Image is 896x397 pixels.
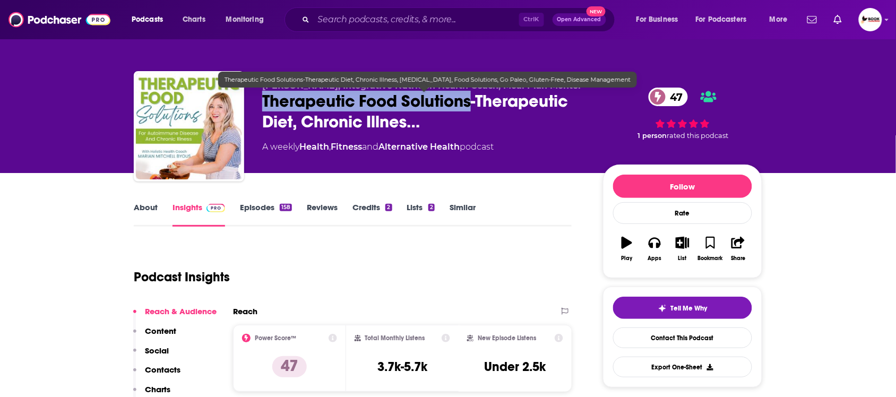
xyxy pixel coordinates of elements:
span: New [587,6,606,16]
span: Tell Me Why [671,304,708,313]
div: List [678,255,687,262]
h2: Reach [233,306,257,316]
img: Therapeutic Food Solutions-Therapeutic Diet, Chronic Illness, Autoimmune, Food Solutions, Go Pale... [136,73,242,179]
div: Therapeutic Food Solutions-Therapeutic Diet, Chronic Illness, [MEDICAL_DATA], Food Solutions, Go ... [218,72,637,88]
h2: Total Monthly Listens [365,334,425,342]
button: open menu [124,11,177,28]
button: Content [133,326,176,346]
span: More [770,12,788,27]
a: Similar [450,202,476,227]
h3: Under 2.5k [485,359,546,375]
a: Reviews [307,202,338,227]
a: Lists2 [407,202,435,227]
span: For Podcasters [696,12,747,27]
p: Content [145,326,176,336]
button: Bookmark [696,230,724,268]
span: Monitoring [226,12,264,27]
div: 2 [428,204,435,211]
h1: Podcast Insights [134,269,230,285]
a: Episodes158 [240,202,292,227]
div: Search podcasts, credits, & more... [295,7,625,32]
p: Contacts [145,365,180,375]
span: Charts [183,12,205,27]
button: tell me why sparkleTell Me Why [613,297,752,319]
input: Search podcasts, credits, & more... [314,11,519,28]
a: About [134,202,158,227]
img: tell me why sparkle [658,304,667,313]
button: Play [613,230,641,268]
button: Share [725,230,752,268]
div: Share [731,255,745,262]
button: open menu [689,11,762,28]
p: Reach & Audience [145,306,217,316]
img: Podchaser - Follow, Share and Rate Podcasts [8,10,110,30]
img: User Profile [859,8,882,31]
a: Fitness [331,142,362,152]
a: Show notifications dropdown [830,11,846,29]
a: 47 [649,88,688,106]
button: Reach & Audience [133,306,217,326]
span: and [362,142,378,152]
span: Podcasts [132,12,163,27]
div: 2 [385,204,392,211]
a: Credits2 [352,202,392,227]
div: 47 1 personrated this podcast [603,81,762,146]
h3: 3.7k-5.7k [377,359,427,375]
div: Bookmark [698,255,723,262]
button: Social [133,346,169,365]
a: Charts [176,11,212,28]
span: Ctrl K [519,13,544,27]
span: , [329,142,331,152]
span: 47 [659,88,688,106]
a: Contact This Podcast [613,327,752,348]
button: Contacts [133,365,180,384]
button: Export One-Sheet [613,357,752,377]
span: rated this podcast [667,132,729,140]
a: Alternative Health [378,142,460,152]
button: Follow [613,175,752,198]
div: Play [622,255,633,262]
button: open menu [629,11,692,28]
div: Rate [613,202,752,224]
p: 47 [272,356,307,377]
button: Show profile menu [859,8,882,31]
h2: Power Score™ [255,334,296,342]
a: Health [299,142,329,152]
span: Logged in as BookLaunchers [859,8,882,31]
span: Open Advanced [557,17,601,22]
h2: New Episode Listens [478,334,536,342]
div: 158 [280,204,292,211]
button: open menu [219,11,278,28]
div: Apps [648,255,662,262]
div: A weekly podcast [262,141,494,153]
button: Open AdvancedNew [553,13,606,26]
p: Social [145,346,169,356]
button: List [669,230,696,268]
p: Charts [145,384,170,394]
button: Apps [641,230,668,268]
span: For Business [636,12,678,27]
button: open menu [762,11,801,28]
a: InsightsPodchaser Pro [173,202,225,227]
span: 1 person [638,132,667,140]
a: Show notifications dropdown [803,11,821,29]
img: Podchaser Pro [206,204,225,212]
